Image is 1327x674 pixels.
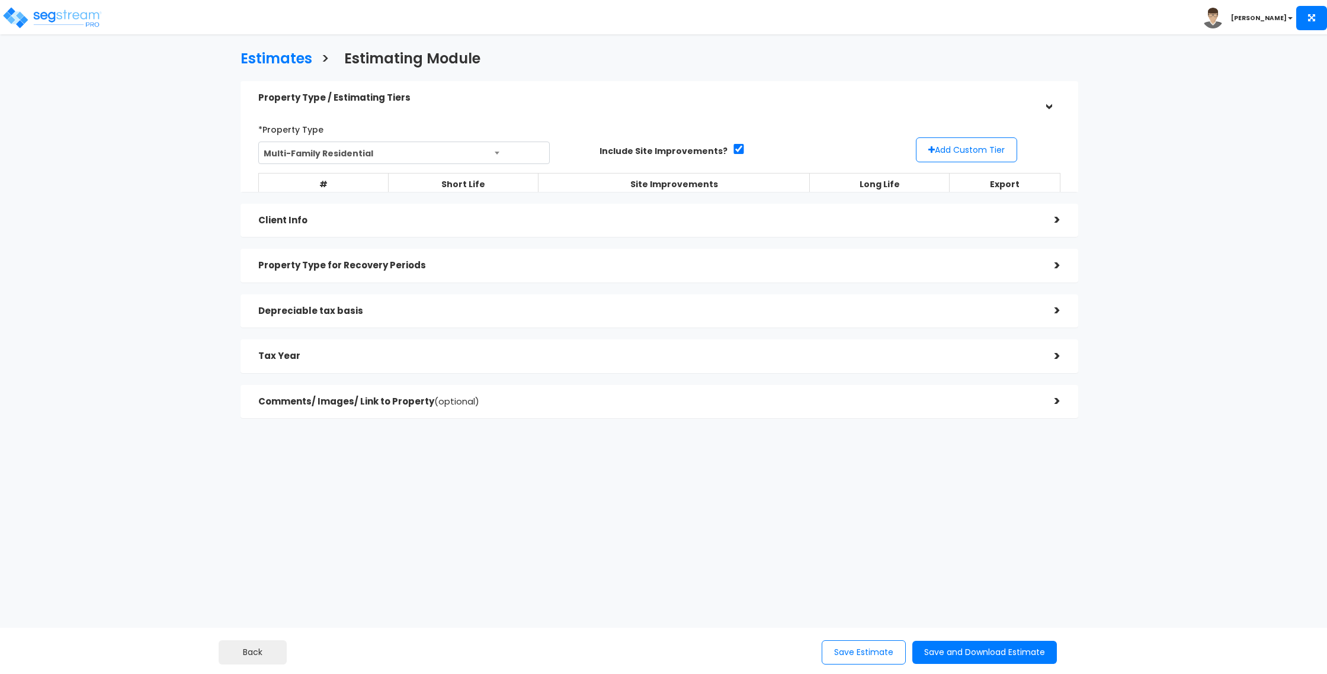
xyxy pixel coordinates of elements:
span: (optional) [434,395,479,407]
div: > [1037,211,1060,229]
span: Multi-Family Residential [259,142,549,165]
h5: Comments/ Images/ Link to Property [258,397,1037,407]
h5: Property Type / Estimating Tiers [258,93,1037,103]
div: > [1039,86,1057,110]
th: Long Life [810,174,950,196]
b: [PERSON_NAME] [1231,14,1287,23]
button: Add Custom Tier [916,137,1017,162]
label: *Property Type [258,120,323,136]
div: > [1037,392,1060,410]
h3: Estimating Module [344,51,480,69]
button: Save Estimate [822,640,906,665]
th: Site Improvements [538,174,809,196]
label: Include Site Improvements? [600,145,727,157]
img: avatar.png [1203,8,1223,28]
h5: Property Type for Recovery Periods [258,261,1037,271]
a: Back [219,640,287,665]
a: Estimating Module [335,39,480,75]
h5: Depreciable tax basis [258,306,1037,316]
span: Multi-Family Residential [258,142,550,164]
div: > [1037,256,1060,275]
h5: Client Info [258,216,1037,226]
a: Estimates [232,39,312,75]
div: > [1037,301,1060,320]
h5: Tax Year [258,351,1037,361]
th: # [258,174,388,196]
div: > [1037,347,1060,365]
button: Save and Download Estimate [912,641,1057,664]
h3: > [321,51,329,69]
th: Short Life [389,174,539,196]
h3: Estimates [241,51,312,69]
img: logo_pro_r.png [2,6,102,30]
th: Export [950,174,1060,196]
